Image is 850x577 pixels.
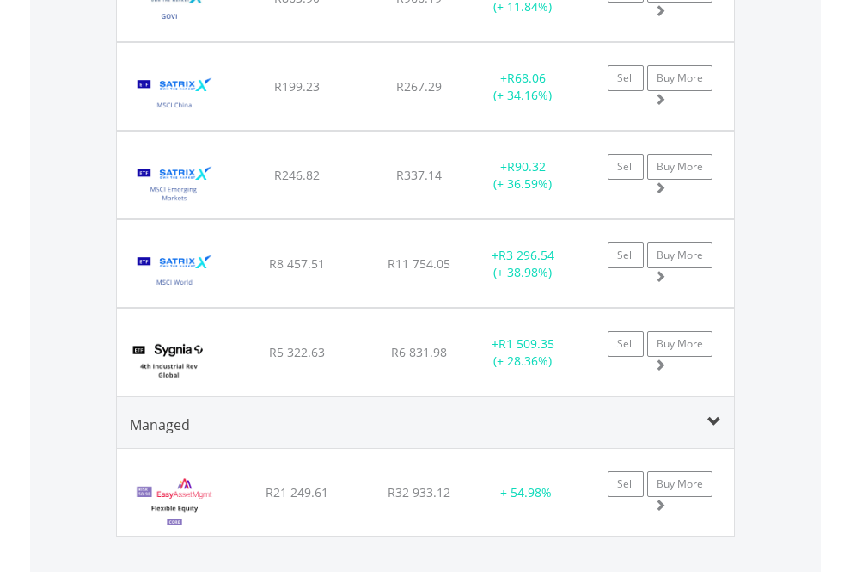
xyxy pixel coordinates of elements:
div: + (+ 28.36%) [469,335,577,370]
span: R199.23 [274,78,320,95]
img: TFSA.STXCHN.png [125,64,224,126]
div: + (+ 38.98%) [469,247,577,281]
img: EMPBundle_CEquity.png [125,470,224,531]
a: Sell [608,65,644,91]
a: Buy More [647,154,712,180]
a: Sell [608,471,644,497]
span: R68.06 [507,70,546,86]
a: Sell [608,154,644,180]
span: R246.82 [274,167,320,183]
span: R5 322.63 [269,344,325,360]
span: R32 933.12 [388,484,450,500]
a: Buy More [647,471,712,497]
a: Buy More [647,65,712,91]
a: Sell [608,331,644,357]
span: R3 296.54 [498,247,554,263]
img: TFSA.SYG4IR.png [125,330,212,391]
span: R8 457.51 [269,255,325,272]
span: Managed [130,415,190,434]
span: R11 754.05 [388,255,450,272]
span: R6 831.98 [391,344,447,360]
span: R1 509.35 [498,335,554,352]
div: + (+ 36.59%) [469,158,577,193]
a: Buy More [647,331,712,357]
img: TFSA.STXWDM.png [125,242,224,303]
div: + (+ 34.16%) [469,70,577,104]
span: R90.32 [507,158,546,175]
span: R267.29 [396,78,442,95]
a: Buy More [647,242,712,268]
img: TFSA.STXEMG.png [125,153,224,214]
span: R337.14 [396,167,442,183]
a: Sell [608,242,644,268]
div: + 54.98% [482,484,570,501]
span: R21 249.61 [266,484,328,500]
